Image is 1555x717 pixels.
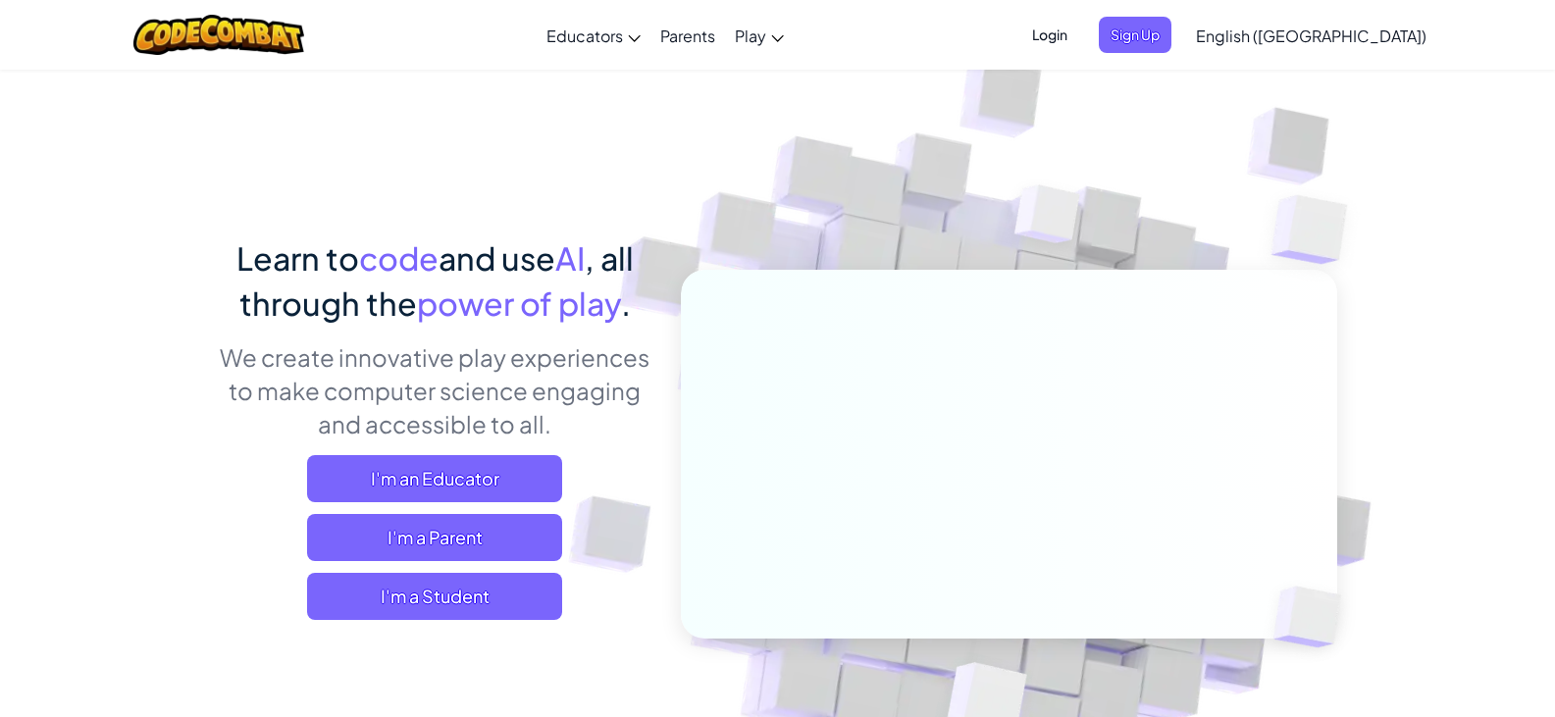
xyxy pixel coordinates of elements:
[977,146,1118,292] img: Overlap cubes
[1099,17,1171,53] button: Sign Up
[650,9,725,62] a: Parents
[621,283,631,323] span: .
[219,340,651,440] p: We create innovative play experiences to make computer science engaging and accessible to all.
[1232,147,1402,313] img: Overlap cubes
[1020,17,1079,53] button: Login
[236,238,359,278] span: Learn to
[133,15,305,55] img: CodeCombat logo
[1186,9,1436,62] a: English ([GEOGRAPHIC_DATA])
[537,9,650,62] a: Educators
[555,238,585,278] span: AI
[307,514,562,561] a: I'm a Parent
[417,283,621,323] span: power of play
[1240,545,1387,689] img: Overlap cubes
[735,26,766,46] span: Play
[307,455,562,502] a: I'm an Educator
[439,238,555,278] span: and use
[359,238,439,278] span: code
[725,9,794,62] a: Play
[307,573,562,620] button: I'm a Student
[1196,26,1426,46] span: English ([GEOGRAPHIC_DATA])
[546,26,623,46] span: Educators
